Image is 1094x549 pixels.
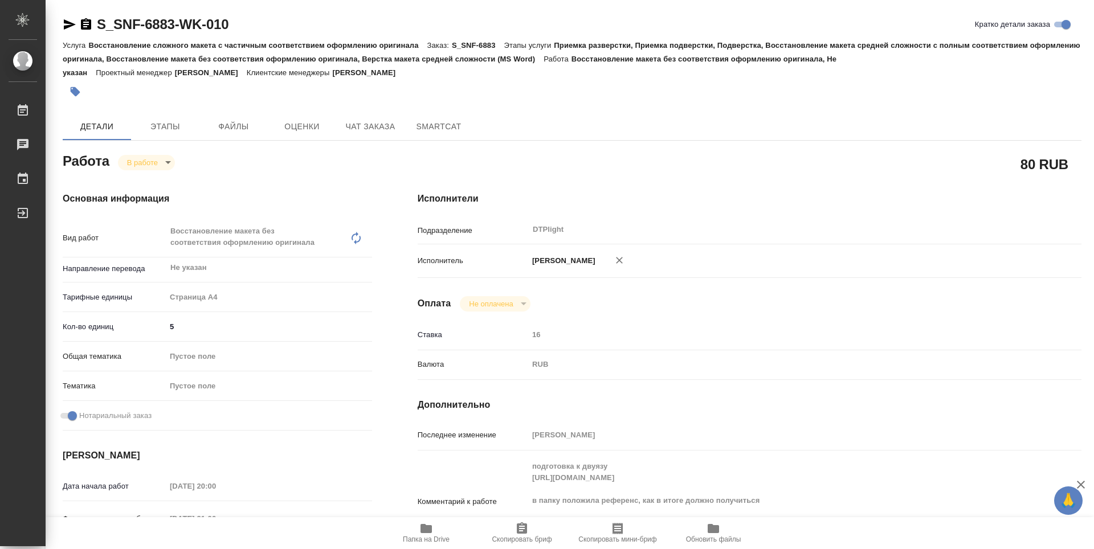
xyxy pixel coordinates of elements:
[63,41,1080,63] p: Приемка разверстки, Приемка подверстки, Подверстка, Восстановление макета средней сложности с пол...
[170,380,358,392] div: Пустое поле
[166,478,266,494] input: Пустое поле
[63,232,166,244] p: Вид работ
[166,288,372,307] div: Страница А4
[570,517,666,549] button: Скопировать мини-бриф
[118,155,175,170] div: В работе
[175,68,247,77] p: [PERSON_NAME]
[418,359,528,370] p: Валюта
[975,19,1050,30] span: Кратко детали заказа
[418,255,528,267] p: Исполнитель
[452,41,504,50] p: S_SNF-6883
[79,410,152,421] span: Нотариальный заказ
[63,321,166,333] p: Кол-во единиц
[124,158,161,167] button: В работе
[79,18,93,31] button: Скопировать ссылку
[528,326,1026,343] input: Пустое поле
[411,120,466,134] span: SmartCat
[166,510,266,527] input: Пустое поле
[418,329,528,341] p: Ставка
[166,376,372,396] div: Пустое поле
[1020,154,1068,174] h2: 80 RUB
[343,120,398,134] span: Чат заказа
[528,255,595,267] p: [PERSON_NAME]
[607,248,632,273] button: Удалить исполнителя
[466,299,516,309] button: Не оплачена
[63,192,372,206] h4: Основная информация
[528,355,1026,374] div: RUB
[474,517,570,549] button: Скопировать бриф
[686,535,741,543] span: Обновить файлы
[492,535,552,543] span: Скопировать бриф
[418,496,528,507] p: Комментарий к работе
[63,150,109,170] h2: Работа
[418,225,528,236] p: Подразделение
[70,120,124,134] span: Детали
[63,41,88,50] p: Услуга
[63,513,166,525] p: Факт. дата начала работ
[63,292,166,303] p: Тарифные единицы
[666,517,761,549] button: Обновить файлы
[275,120,329,134] span: Оценки
[418,429,528,441] p: Последнее изменение
[528,457,1026,544] textarea: подготовка к двуязу [URL][DOMAIN_NAME] в папку положила референс, как в итоге должно получиться с...
[427,41,452,50] p: Заказ:
[504,41,554,50] p: Этапы услуги
[247,68,333,77] p: Клиентские менеджеры
[88,41,427,50] p: Восстановление сложного макета с частичным соответствием оформлению оригинала
[1059,489,1078,513] span: 🙏
[63,449,372,462] h4: [PERSON_NAME]
[403,535,450,543] span: Папка на Drive
[578,535,656,543] span: Скопировать мини-бриф
[63,79,88,104] button: Добавить тэг
[63,18,76,31] button: Скопировать ссылку для ЯМессенджера
[63,380,166,392] p: Тематика
[63,351,166,362] p: Общая тематика
[528,427,1026,443] input: Пустое поле
[63,263,166,274] p: Направление перевода
[544,55,572,63] p: Работа
[418,398,1081,412] h4: Дополнительно
[166,318,372,335] input: ✎ Введи что-нибудь
[418,297,451,310] h4: Оплата
[97,17,228,32] a: S_SNF-6883-WK-010
[460,296,530,312] div: В работе
[63,481,166,492] p: Дата начала работ
[1054,486,1083,515] button: 🙏
[138,120,193,134] span: Этапы
[332,68,404,77] p: [PERSON_NAME]
[206,120,261,134] span: Файлы
[170,351,358,362] div: Пустое поле
[166,347,372,366] div: Пустое поле
[96,68,174,77] p: Проектный менеджер
[378,517,474,549] button: Папка на Drive
[418,192,1081,206] h4: Исполнители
